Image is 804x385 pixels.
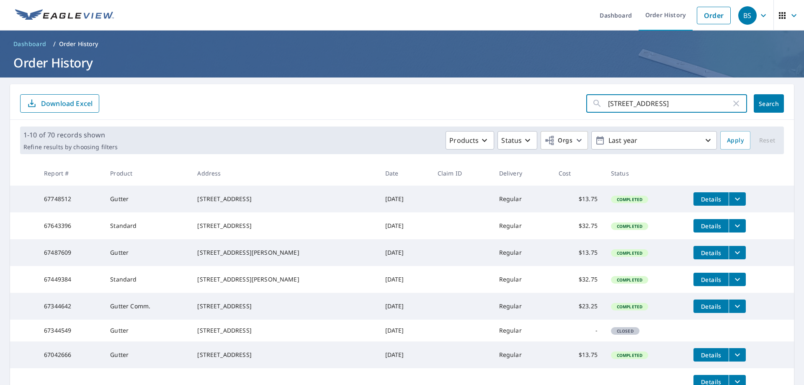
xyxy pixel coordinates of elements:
[53,39,56,49] li: /
[41,99,93,108] p: Download Excel
[191,161,378,186] th: Address
[693,246,729,259] button: detailsBtn-67487609
[197,248,371,257] div: [STREET_ADDRESS][PERSON_NAME]
[697,7,731,24] a: Order
[37,239,103,266] td: 67487609
[552,293,604,320] td: $23.25
[379,266,431,293] td: [DATE]
[103,320,191,341] td: Gutter
[197,302,371,310] div: [STREET_ADDRESS]
[729,192,746,206] button: filesDropdownBtn-67748512
[197,222,371,230] div: [STREET_ADDRESS]
[37,341,103,368] td: 67042666
[605,133,703,148] p: Last year
[59,40,98,48] p: Order History
[693,219,729,233] button: detailsBtn-67643396
[37,320,103,341] td: 67344549
[541,131,588,150] button: Orgs
[544,135,572,146] span: Orgs
[379,239,431,266] td: [DATE]
[729,300,746,313] button: filesDropdownBtn-67344642
[446,131,494,150] button: Products
[10,37,794,51] nav: breadcrumb
[501,135,522,145] p: Status
[492,320,552,341] td: Regular
[10,37,50,51] a: Dashboard
[604,161,687,186] th: Status
[729,219,746,233] button: filesDropdownBtn-67643396
[492,239,552,266] td: Regular
[492,161,552,186] th: Delivery
[37,266,103,293] td: 67449384
[497,131,537,150] button: Status
[37,161,103,186] th: Report #
[612,223,647,229] span: Completed
[379,341,431,368] td: [DATE]
[23,143,118,151] p: Refine results by choosing filters
[379,293,431,320] td: [DATE]
[449,135,479,145] p: Products
[197,195,371,203] div: [STREET_ADDRESS]
[13,40,46,48] span: Dashboard
[698,276,724,284] span: Details
[552,186,604,212] td: $13.75
[693,192,729,206] button: detailsBtn-67748512
[698,302,724,310] span: Details
[103,266,191,293] td: Standard
[103,186,191,212] td: Gutter
[698,222,724,230] span: Details
[10,54,794,71] h1: Order History
[492,186,552,212] td: Regular
[492,293,552,320] td: Regular
[698,351,724,359] span: Details
[379,320,431,341] td: [DATE]
[379,186,431,212] td: [DATE]
[492,266,552,293] td: Regular
[612,304,647,310] span: Completed
[197,275,371,284] div: [STREET_ADDRESS][PERSON_NAME]
[492,341,552,368] td: Regular
[23,130,118,140] p: 1-10 of 70 records shown
[693,300,729,313] button: detailsBtn-67344642
[720,131,750,150] button: Apply
[608,92,731,115] input: Address, Report #, Claim ID, etc.
[103,239,191,266] td: Gutter
[492,212,552,239] td: Regular
[103,161,191,186] th: Product
[698,195,724,203] span: Details
[693,273,729,286] button: detailsBtn-67449384
[760,100,777,108] span: Search
[729,246,746,259] button: filesDropdownBtn-67487609
[379,212,431,239] td: [DATE]
[103,293,191,320] td: Gutter Comm.
[612,250,647,256] span: Completed
[552,341,604,368] td: $13.75
[37,186,103,212] td: 67748512
[197,326,371,335] div: [STREET_ADDRESS]
[729,348,746,362] button: filesDropdownBtn-67042666
[431,161,492,186] th: Claim ID
[552,161,604,186] th: Cost
[612,196,647,202] span: Completed
[612,352,647,358] span: Completed
[20,94,99,113] button: Download Excel
[552,320,604,341] td: -
[103,341,191,368] td: Gutter
[552,239,604,266] td: $13.75
[552,266,604,293] td: $32.75
[197,351,371,359] div: [STREET_ADDRESS]
[727,135,744,146] span: Apply
[754,94,784,113] button: Search
[37,293,103,320] td: 67344642
[379,161,431,186] th: Date
[37,212,103,239] td: 67643396
[729,273,746,286] button: filesDropdownBtn-67449384
[693,348,729,362] button: detailsBtn-67042666
[612,328,639,334] span: Closed
[591,131,717,150] button: Last year
[552,212,604,239] td: $32.75
[15,9,114,22] img: EV Logo
[612,277,647,283] span: Completed
[698,249,724,257] span: Details
[103,212,191,239] td: Standard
